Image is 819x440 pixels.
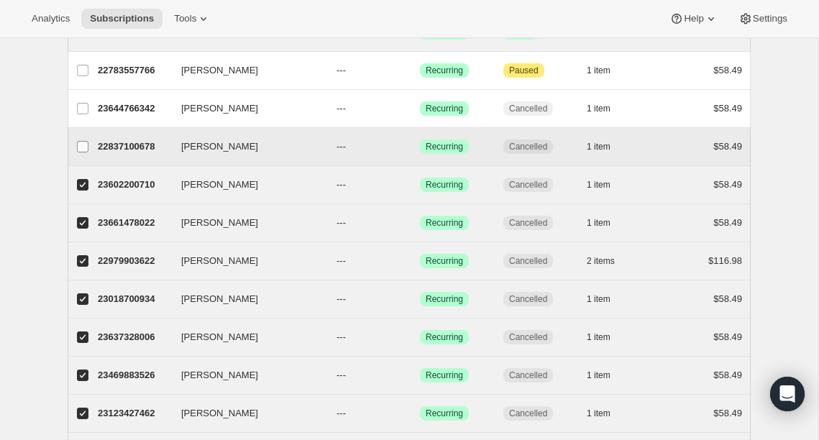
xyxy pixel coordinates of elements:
div: 23469883526[PERSON_NAME]---SuccessRecurringCancelled1 item$58.49 [98,365,742,385]
span: Analytics [32,13,70,24]
span: Recurring [426,103,463,114]
span: [PERSON_NAME] [181,292,258,306]
span: Recurring [426,141,463,152]
span: $58.49 [713,65,742,75]
button: Subscriptions [81,9,163,29]
span: Recurring [426,179,463,191]
span: Cancelled [509,217,547,229]
span: Paused [509,65,539,76]
span: [PERSON_NAME] [181,216,258,230]
button: [PERSON_NAME] [173,173,316,196]
p: 22979903622 [98,254,170,268]
span: --- [337,141,346,152]
span: $58.49 [713,103,742,114]
div: 23018700934[PERSON_NAME]---SuccessRecurringCancelled1 item$58.49 [98,289,742,309]
span: [PERSON_NAME] [181,254,258,268]
div: 22979903622[PERSON_NAME]---SuccessRecurringCancelled2 items$116.98 [98,251,742,271]
span: $58.49 [713,370,742,380]
span: Cancelled [509,408,547,419]
p: 23602200710 [98,178,170,192]
p: 22837100678 [98,139,170,154]
button: [PERSON_NAME] [173,249,316,272]
div: 23123427462[PERSON_NAME]---SuccessRecurringCancelled1 item$58.49 [98,403,742,423]
span: --- [337,293,346,304]
button: 1 item [587,289,626,309]
button: [PERSON_NAME] [173,288,316,311]
span: --- [337,331,346,342]
span: $116.98 [708,255,742,266]
p: 22783557766 [98,63,170,78]
span: Cancelled [509,293,547,305]
button: Help [661,9,726,29]
p: 23644766342 [98,101,170,116]
span: Cancelled [509,179,547,191]
span: Recurring [426,331,463,343]
span: [PERSON_NAME] [181,63,258,78]
span: Subscriptions [90,13,154,24]
button: [PERSON_NAME] [173,211,316,234]
span: Recurring [426,408,463,419]
span: $58.49 [713,408,742,418]
span: Cancelled [509,141,547,152]
p: 23637328006 [98,330,170,344]
span: Recurring [426,217,463,229]
button: Settings [730,9,796,29]
span: 1 item [587,65,610,76]
button: 1 item [587,98,626,119]
span: [PERSON_NAME] [181,368,258,382]
span: 1 item [587,408,610,419]
span: --- [337,370,346,380]
span: Recurring [426,65,463,76]
span: Settings [753,13,787,24]
button: [PERSON_NAME] [173,402,316,425]
p: 23018700934 [98,292,170,306]
p: 23661478022 [98,216,170,230]
span: 2 items [587,255,615,267]
span: Cancelled [509,331,547,343]
span: 1 item [587,370,610,381]
button: 1 item [587,137,626,157]
span: [PERSON_NAME] [181,178,258,192]
div: 23602200710[PERSON_NAME]---SuccessRecurringCancelled1 item$58.49 [98,175,742,195]
p: 23469883526 [98,368,170,382]
span: [PERSON_NAME] [181,406,258,421]
button: [PERSON_NAME] [173,59,316,82]
span: 1 item [587,103,610,114]
div: 23637328006[PERSON_NAME]---SuccessRecurringCancelled1 item$58.49 [98,327,742,347]
span: 1 item [587,293,610,305]
button: 1 item [587,365,626,385]
span: Cancelled [509,255,547,267]
span: Recurring [426,255,463,267]
span: Cancelled [509,103,547,114]
button: 1 item [587,175,626,195]
div: 22783557766[PERSON_NAME]---SuccessRecurringAttentionPaused1 item$58.49 [98,60,742,81]
span: Cancelled [509,370,547,381]
button: [PERSON_NAME] [173,97,316,120]
button: 1 item [587,60,626,81]
span: 1 item [587,179,610,191]
span: --- [337,103,346,114]
span: --- [337,255,346,266]
span: --- [337,408,346,418]
span: Tools [174,13,196,24]
span: 1 item [587,331,610,343]
button: [PERSON_NAME] [173,326,316,349]
p: 23123427462 [98,406,170,421]
button: 1 item [587,327,626,347]
span: --- [337,179,346,190]
div: Open Intercom Messenger [770,377,805,411]
span: $58.49 [713,293,742,304]
span: $58.49 [713,141,742,152]
button: 1 item [587,213,626,233]
button: Tools [165,9,219,29]
span: $58.49 [713,179,742,190]
div: 23661478022[PERSON_NAME]---SuccessRecurringCancelled1 item$58.49 [98,213,742,233]
span: 1 item [587,141,610,152]
span: [PERSON_NAME] [181,330,258,344]
span: Recurring [426,293,463,305]
span: [PERSON_NAME] [181,139,258,154]
span: 1 item [587,217,610,229]
span: Help [684,13,703,24]
span: --- [337,217,346,228]
span: $58.49 [713,217,742,228]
